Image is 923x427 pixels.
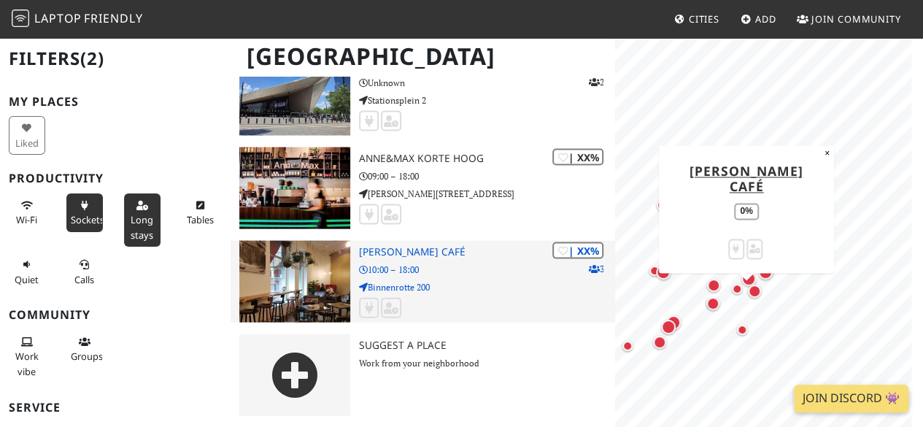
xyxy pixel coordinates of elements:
[359,356,615,370] p: Work from your neighborhood
[84,10,142,26] span: Friendly
[657,199,686,228] div: Map marker
[34,10,82,26] span: Laptop
[66,330,103,369] button: Groups
[706,298,735,327] div: Map marker
[758,265,787,294] div: Map marker
[131,213,153,241] span: Long stays
[12,7,143,32] a: LaptopFriendly LaptopFriendly
[794,385,908,412] a: Join Discord 👾
[124,193,161,247] button: Long stays
[706,297,735,326] div: Map marker
[661,320,690,349] div: Map marker
[66,253,103,291] button: Calls
[239,334,350,416] img: gray-place-d2bdb4477600e061c01bd816cc0f2ef0cfcb1ca9e3ad78868dd16fb2af073a21.png
[15,350,39,377] span: People working
[231,147,615,229] a: Anne&Max Korte Hoog | XX% Anne&Max Korte Hoog 09:00 – 18:00 [PERSON_NAME][STREET_ADDRESS]
[231,241,615,323] a: Douwe Egberts Café | XX% 3 [PERSON_NAME] Café 10:00 – 18:00 Binnenrotte 200
[359,153,615,165] h3: Anne&Max Korte Hoog
[552,149,603,166] div: | XX%
[689,12,719,26] span: Cities
[666,315,695,345] div: Map marker
[9,308,222,322] h3: Community
[359,280,615,294] p: Binnenrotte 200
[552,242,603,259] div: | XX%
[359,246,615,258] h3: [PERSON_NAME] Café
[9,36,222,81] h2: Filters
[15,273,39,286] span: Quiet
[12,9,29,27] img: LaptopFriendly
[239,54,350,136] img: Rotterdam central station
[732,284,761,313] div: Map marker
[359,339,615,352] h3: Suggest a Place
[66,193,103,232] button: Sockets
[359,169,615,183] p: 09:00 – 18:00
[9,401,222,415] h3: Service
[359,93,615,107] p: Stationsplein 2
[9,253,45,291] button: Quiet
[16,213,37,226] span: Stable Wi-Fi
[811,12,901,26] span: Join Community
[9,95,222,109] h3: My Places
[71,213,104,226] span: Power sockets
[186,213,213,226] span: Work-friendly tables
[690,162,803,195] a: [PERSON_NAME] Café
[656,265,685,294] div: Map marker
[820,145,834,161] button: Close popup
[74,273,94,286] span: Video/audio calls
[735,203,759,220] div: 0%
[9,172,222,185] h3: Productivity
[71,350,103,363] span: Group tables
[649,266,679,295] div: Map marker
[235,36,612,77] h1: [GEOGRAPHIC_DATA]
[239,147,350,229] img: Anne&Max Korte Hoog
[239,241,350,323] img: Douwe Egberts Café
[588,262,603,276] p: 3
[735,6,782,32] a: Add
[653,336,682,365] div: Map marker
[359,263,615,277] p: 10:00 – 18:00
[707,279,736,308] div: Map marker
[737,325,766,354] div: Map marker
[622,341,652,370] div: Map marker
[668,6,725,32] a: Cities
[359,187,615,201] p: [PERSON_NAME][STREET_ADDRESS]
[9,330,45,383] button: Work vibe
[231,334,615,416] a: Suggest a Place Work from your neighborhood
[755,12,776,26] span: Add
[182,193,218,232] button: Tables
[80,46,104,70] span: (2)
[231,54,615,136] a: Rotterdam central station | XX% 2 [GEOGRAPHIC_DATA] Unknown Stationsplein 2
[791,6,907,32] a: Join Community
[748,285,777,314] div: Map marker
[9,193,45,232] button: Wi-Fi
